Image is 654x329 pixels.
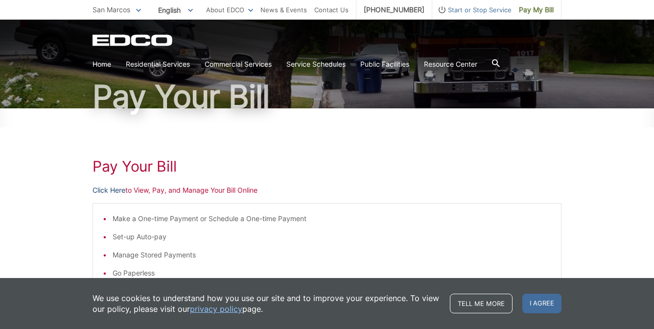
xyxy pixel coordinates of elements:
[522,294,561,313] span: I agree
[93,185,125,196] a: Click Here
[113,231,551,242] li: Set-up Auto-pay
[314,4,349,15] a: Contact Us
[93,59,111,70] a: Home
[113,268,551,278] li: Go Paperless
[113,250,551,260] li: Manage Stored Payments
[93,81,561,112] h1: Pay Your Bill
[93,293,440,314] p: We use cookies to understand how you use our site and to improve your experience. To view our pol...
[190,304,242,314] a: privacy policy
[93,185,561,196] p: to View, Pay, and Manage Your Bill Online
[424,59,477,70] a: Resource Center
[126,59,190,70] a: Residential Services
[205,59,272,70] a: Commercial Services
[260,4,307,15] a: News & Events
[93,34,174,46] a: EDCD logo. Return to the homepage.
[360,59,409,70] a: Public Facilities
[519,4,554,15] span: Pay My Bill
[93,5,130,14] span: San Marcos
[450,294,513,313] a: Tell me more
[206,4,253,15] a: About EDCO
[151,2,200,18] span: English
[113,213,551,224] li: Make a One-time Payment or Schedule a One-time Payment
[93,157,561,175] h1: Pay Your Bill
[286,59,346,70] a: Service Schedules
